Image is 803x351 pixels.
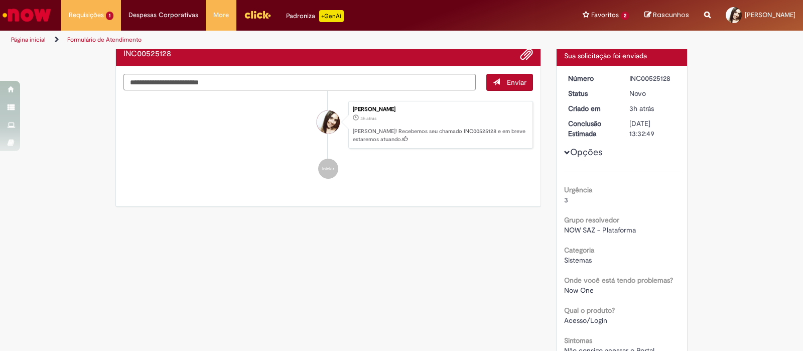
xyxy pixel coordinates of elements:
span: Despesas Corporativas [128,10,198,20]
p: [PERSON_NAME]! Recebemos seu chamado INC00525128 e em breve estaremos atuando. [353,128,527,143]
time: 01/10/2025 10:32:49 [629,104,654,113]
b: Onde você está tendo problemas? [564,276,673,285]
span: Rascunhos [653,10,689,20]
dt: Conclusão Estimada [561,119,622,139]
span: Enviar [507,78,526,87]
span: 1 [106,12,113,20]
div: Novo [629,88,676,98]
div: Camila Amadio Placa [317,110,340,134]
p: +GenAi [319,10,344,22]
b: Categoria [564,246,594,255]
span: More [213,10,229,20]
textarea: Digite sua mensagem aqui... [123,74,476,91]
span: Sua solicitação foi enviada [564,51,647,60]
span: Acesso/Login [564,316,607,325]
span: [PERSON_NAME] [745,11,795,19]
span: Requisições [69,10,104,20]
a: Página inicial [11,36,46,44]
b: Urgência [564,185,592,194]
time: 01/10/2025 10:32:49 [360,115,376,122]
b: Grupo resolvedor [564,215,619,224]
span: 2 [621,12,629,20]
a: Formulário de Atendimento [67,36,142,44]
span: Sistemas [564,256,592,265]
b: Sintomas [564,336,592,345]
span: Favoritos [591,10,619,20]
span: Now One [564,286,594,295]
ul: Histórico de tíquete [123,91,533,189]
dt: Status [561,88,622,98]
div: [DATE] 13:32:49 [629,119,676,139]
b: Qual o produto? [564,306,615,315]
dt: Número [561,73,622,83]
span: NOW SAZ - Plataforma [564,225,636,235]
span: 3h atrás [629,104,654,113]
button: Enviar [486,74,533,91]
div: 01/10/2025 10:32:49 [629,103,676,113]
span: 3h atrás [360,115,376,122]
div: INC00525128 [629,73,676,83]
div: Padroniza [286,10,344,22]
ul: Trilhas de página [8,31,528,49]
span: 3 [564,195,568,204]
div: [PERSON_NAME] [353,106,527,112]
a: Rascunhos [644,11,689,20]
img: click_logo_yellow_360x200.png [244,7,271,22]
h2: INC00525128 Histórico de tíquete [123,50,171,59]
dt: Criado em [561,103,622,113]
li: Camila Amadio Placa [123,101,533,149]
img: ServiceNow [1,5,53,25]
button: Adicionar anexos [520,48,533,61]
